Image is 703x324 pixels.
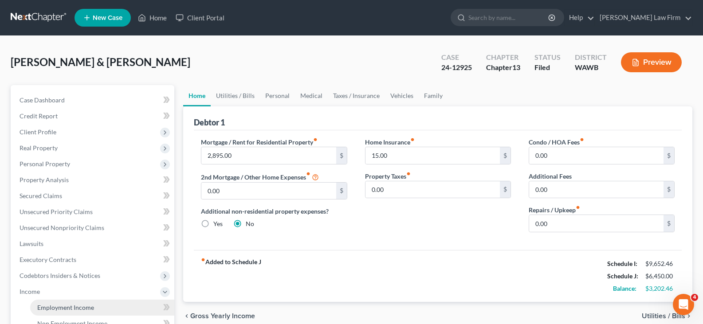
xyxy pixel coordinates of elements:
[529,215,664,232] input: --
[12,92,174,108] a: Case Dashboard
[441,62,472,73] div: 24-12925
[201,183,336,199] input: --
[642,312,685,320] span: Utilities / Bills
[20,112,58,120] span: Credit Report
[365,137,415,147] label: Home Insurance
[12,188,174,204] a: Secured Claims
[93,15,122,21] span: New Case
[645,272,675,281] div: $6,450.00
[12,108,174,124] a: Credit Report
[20,128,56,136] span: Client Profile
[12,172,174,188] a: Property Analysis
[410,137,415,142] i: fiber_manual_record
[512,63,520,71] span: 13
[183,312,190,320] i: chevron_left
[20,160,70,168] span: Personal Property
[529,181,664,198] input: --
[621,52,682,72] button: Preview
[20,176,69,183] span: Property Analysis
[419,85,448,106] a: Family
[664,181,674,198] div: $
[336,147,347,164] div: $
[20,208,93,215] span: Unsecured Priority Claims
[328,85,385,106] a: Taxes / Insurance
[20,240,43,247] span: Lawsuits
[295,85,328,106] a: Medical
[645,259,675,268] div: $9,652.46
[12,220,174,236] a: Unsecured Nonpriority Claims
[642,312,692,320] button: Utilities / Bills chevron_right
[20,256,76,263] span: Executory Contracts
[12,236,174,252] a: Lawsuits
[365,181,500,198] input: --
[313,137,318,142] i: fiber_manual_record
[500,147,511,164] div: $
[575,52,607,62] div: District
[12,204,174,220] a: Unsecured Priority Claims
[385,85,419,106] a: Vehicles
[529,137,584,147] label: Condo / HOA Fees
[575,62,607,73] div: WAWB
[529,205,580,215] label: Repairs / Upkeep
[211,85,260,106] a: Utilities / Bills
[20,144,58,152] span: Real Property
[607,272,638,280] strong: Schedule J:
[201,147,336,164] input: --
[171,10,229,26] a: Client Portal
[534,62,561,73] div: Filed
[37,304,94,311] span: Employment Income
[201,207,347,216] label: Additional non-residential property expenses?
[595,10,692,26] a: [PERSON_NAME] Law Firm
[691,294,698,301] span: 4
[190,312,255,320] span: Gross Yearly Income
[645,284,675,293] div: $3,202.46
[20,272,100,279] span: Codebtors Insiders & Notices
[529,172,572,181] label: Additional Fees
[30,300,174,316] a: Employment Income
[664,215,674,232] div: $
[613,285,636,292] strong: Balance:
[12,252,174,268] a: Executory Contracts
[201,172,319,182] label: 2nd Mortgage / Other Home Expenses
[336,183,347,199] div: $
[685,312,692,320] i: chevron_right
[580,137,584,142] i: fiber_manual_record
[365,172,411,181] label: Property Taxes
[20,96,65,104] span: Case Dashboard
[11,55,190,68] span: [PERSON_NAME] & [PERSON_NAME]
[306,172,310,176] i: fiber_manual_record
[246,219,254,228] label: No
[534,52,561,62] div: Status
[260,85,295,106] a: Personal
[486,52,520,62] div: Chapter
[441,52,472,62] div: Case
[500,181,511,198] div: $
[607,260,637,267] strong: Schedule I:
[20,192,62,199] span: Secured Claims
[194,117,225,128] div: Debtor 1
[486,62,520,73] div: Chapter
[201,258,261,295] strong: Added to Schedule J
[664,147,674,164] div: $
[468,9,550,26] input: Search by name...
[20,288,40,295] span: Income
[365,147,500,164] input: --
[20,224,104,231] span: Unsecured Nonpriority Claims
[183,312,255,320] button: chevron_left Gross Yearly Income
[529,147,664,164] input: --
[576,205,580,210] i: fiber_manual_record
[201,258,205,262] i: fiber_manual_record
[183,85,211,106] a: Home
[673,294,694,315] iframe: Intercom live chat
[406,172,411,176] i: fiber_manual_record
[134,10,171,26] a: Home
[565,10,594,26] a: Help
[213,219,223,228] label: Yes
[201,137,318,147] label: Mortgage / Rent for Residential Property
